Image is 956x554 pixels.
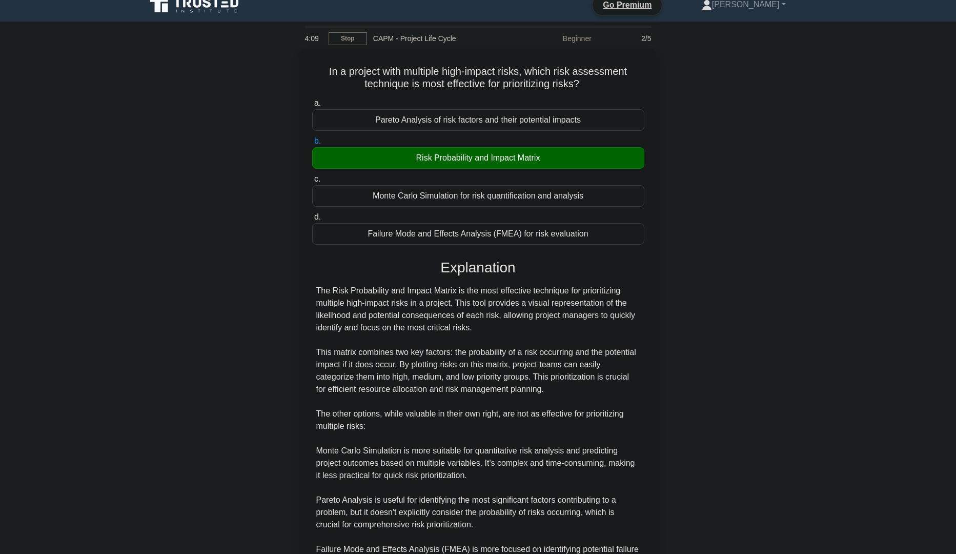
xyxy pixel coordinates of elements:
[312,185,644,207] div: Monte Carlo Simulation for risk quantification and analysis
[598,28,658,49] div: 2/5
[314,212,321,221] span: d.
[314,136,321,145] span: b.
[312,109,644,131] div: Pareto Analysis of risk factors and their potential impacts
[314,174,320,183] span: c.
[311,65,645,91] h5: In a project with multiple high-impact risks, which risk assessment technique is most effective f...
[314,98,321,107] span: a.
[329,32,367,45] a: Stop
[318,259,638,276] h3: Explanation
[312,223,644,245] div: Failure Mode and Effects Analysis (FMEA) for risk evaluation
[312,147,644,169] div: Risk Probability and Impact Matrix
[508,28,598,49] div: Beginner
[299,28,329,49] div: 4:09
[367,28,508,49] div: CAPM - Project Life Cycle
